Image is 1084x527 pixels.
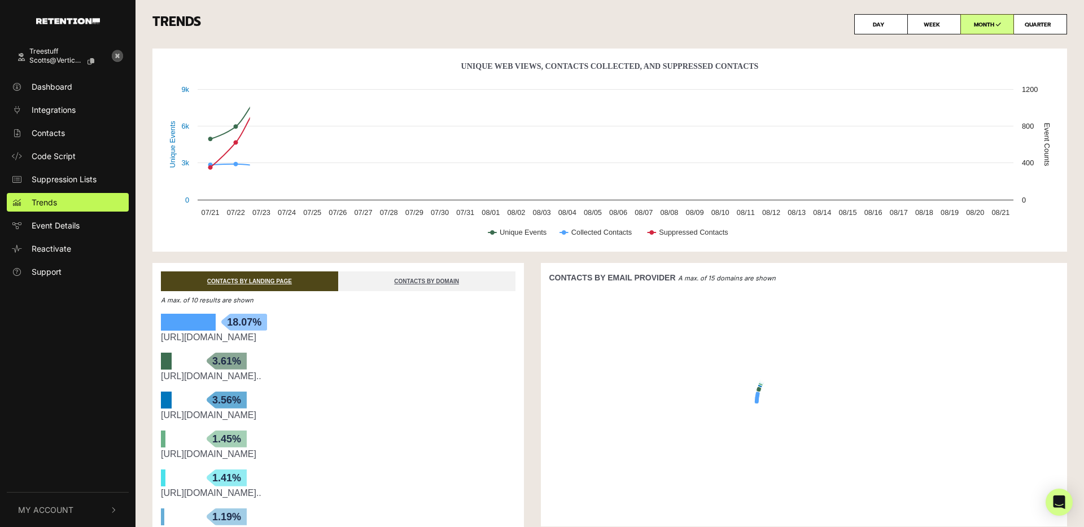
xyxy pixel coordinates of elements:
text: 07/31 [456,208,474,217]
span: Reactivate [32,243,71,254]
text: 08/12 [762,208,780,217]
a: [URL][DOMAIN_NAME] [161,449,256,459]
label: MONTH [960,14,1014,34]
em: A max. of 10 results are shown [161,296,253,304]
strong: CONTACTS BY EMAIL PROVIDER [549,273,676,282]
text: 07/28 [380,208,398,217]
text: 08/05 [584,208,602,217]
a: Support [7,262,129,281]
div: https://www.treestuff.com/ [161,331,515,344]
text: 08/10 [711,208,729,217]
span: Code Script [32,150,76,162]
text: 08/15 [838,208,856,217]
span: Trends [32,196,57,208]
text: Suppressed Contacts [659,228,728,236]
h3: TRENDS [152,14,1067,34]
label: WEEK [907,14,961,34]
text: 08/04 [558,208,576,217]
span: 3.56% [207,392,247,409]
div: https://www.treestuff.com/climbing/climbing-gear/helmets-gloves/ [161,486,515,500]
span: Contacts [32,127,65,139]
a: Trends [7,193,129,212]
text: 08/20 [966,208,984,217]
span: My Account [18,504,73,516]
text: 08/08 [660,208,678,217]
text: 08/02 [507,208,525,217]
em: A max. of 15 domains are shown [678,274,776,282]
label: QUARTER [1013,14,1067,34]
text: 08/11 [737,208,755,217]
text: 08/09 [686,208,704,217]
span: Event Details [32,219,80,231]
a: Suppression Lists [7,170,129,188]
text: 07/21 [202,208,220,217]
img: Retention.com [36,18,100,24]
div: https://www.treestuff.com/climbing/ [161,409,515,422]
text: 0 [1022,196,1026,204]
text: 07/27 [355,208,373,217]
text: 800 [1022,122,1034,130]
a: CONTACTS BY LANDING PAGE [161,271,338,291]
text: 08/13 [788,208,806,217]
a: Treestuff scotts@verticalsu... [7,42,106,73]
div: https://www.treestuff.com/pfanner-protos-helmet/ [161,447,515,461]
a: [URL][DOMAIN_NAME].. [161,371,261,381]
span: 1.45% [207,431,247,447]
a: [URL][DOMAIN_NAME] [161,410,256,420]
text: 6k [181,122,189,130]
text: 08/01 [482,208,500,217]
a: [URL][DOMAIN_NAME].. [161,488,261,498]
div: Open Intercom Messenger [1046,489,1073,516]
text: 07/24 [278,208,296,217]
span: scotts@verticalsu... [29,56,84,64]
span: 1.19% [207,508,247,525]
svg: Unique Web Views, Contacts Collected, And Suppressed Contacts [161,57,1059,249]
text: 9k [181,85,189,94]
a: Dashboard [7,77,129,96]
span: 1.41% [207,469,247,486]
text: Unique Web Views, Contacts Collected, And Suppressed Contacts [461,62,759,71]
text: 07/25 [303,208,321,217]
span: 3.61% [207,353,247,370]
text: 08/03 [533,208,551,217]
text: Event Counts [1043,123,1051,166]
text: 07/23 [252,208,270,217]
div: Treestuff [29,47,103,55]
button: My Account [7,493,129,527]
span: Integrations [32,104,76,116]
text: 08/19 [941,208,959,217]
text: 07/29 [405,208,423,217]
a: Integrations [7,100,129,119]
text: 08/07 [635,208,653,217]
text: Collected Contacts [571,228,632,236]
label: DAY [854,14,908,34]
text: 08/14 [813,208,831,217]
a: CONTACTS BY DOMAIN [338,271,515,291]
text: 08/17 [890,208,908,217]
text: 1200 [1022,85,1038,94]
a: [URL][DOMAIN_NAME] [161,332,256,342]
text: 0 [185,196,189,204]
text: 3k [181,159,189,167]
text: 07/30 [431,208,449,217]
a: Code Script [7,147,129,165]
text: 08/21 [991,208,1009,217]
text: Unique Events [500,228,547,236]
span: Dashboard [32,81,72,93]
div: https://www.treestuff.com/milwaukee-m18-4-gallon-backpack-sprayer-w-switch-tank/ [161,370,515,383]
text: 400 [1022,159,1034,167]
span: 18.07% [221,314,267,331]
text: 08/16 [864,208,882,217]
text: Unique Events [168,121,177,168]
span: Suppression Lists [32,173,97,185]
text: 07/22 [227,208,245,217]
text: 08/06 [609,208,627,217]
text: 08/18 [915,208,933,217]
text: 07/26 [329,208,347,217]
a: Reactivate [7,239,129,258]
a: Event Details [7,216,129,235]
span: Support [32,266,62,278]
a: Contacts [7,124,129,142]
